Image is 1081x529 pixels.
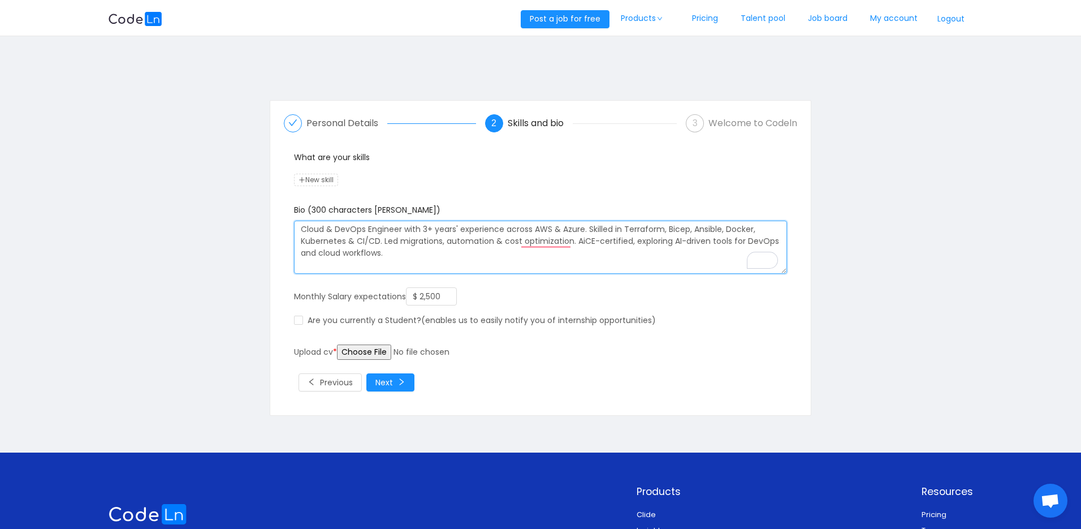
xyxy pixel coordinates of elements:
span: 2 [491,118,496,128]
a: Clide [637,509,656,520]
p: Resources [922,484,973,499]
p: Products [637,484,717,499]
i: icon: plus [299,177,305,183]
img: logo [108,504,187,525]
button: Nexticon: right [366,373,414,392]
label: What are your skills [294,152,370,163]
a: Post a job for free [521,13,609,24]
div: Upload cv [294,336,787,360]
span: New skill [294,174,338,186]
textarea: To enrich screen reader interactions, please activate Accessibility in Grammarly extension settings [294,221,787,274]
button: Logout [929,10,973,28]
span: Monthly Salary expectations [294,291,406,302]
div: Open chat [1034,484,1067,518]
span: Are you currently a Student?(enables us to easily notify you of internship opportunities) [303,315,660,326]
div: Skills and bio [508,114,573,132]
button: icon: leftPrevious [299,373,362,392]
label: Bio (300 characters max) [294,204,440,216]
a: Pricing [922,509,946,520]
i: icon: check [288,118,297,127]
div: Welcome to Codeln [708,114,797,132]
div: Personal Details [306,114,387,132]
i: icon: down [656,16,663,21]
span: 3 [693,118,698,128]
button: Post a job for free [521,10,609,28]
img: logobg.f302741d.svg [108,12,162,26]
